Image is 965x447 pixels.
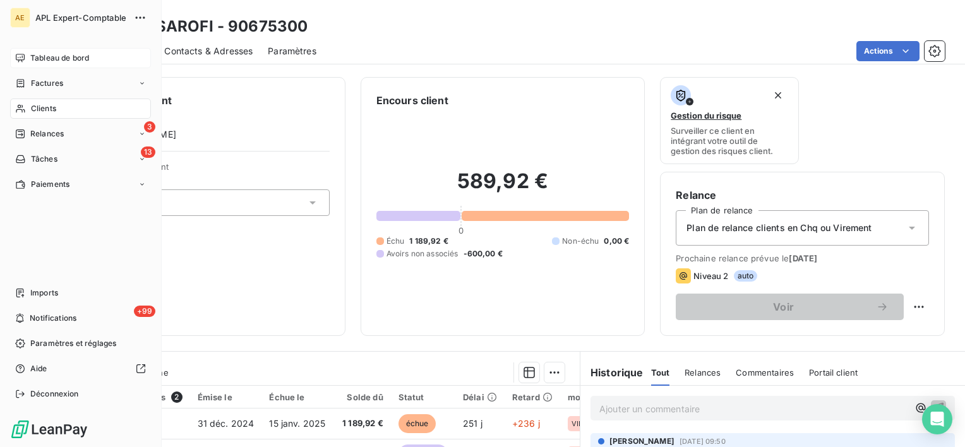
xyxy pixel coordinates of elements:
[568,392,644,402] div: mode de paiement
[269,418,325,429] span: 15 janv. 2025
[512,418,540,429] span: +236 j
[164,45,253,57] span: Contacts & Adresses
[340,392,383,402] div: Solde dû
[35,13,126,23] span: APL Expert-Comptable
[198,418,255,429] span: 31 déc. 2024
[10,359,151,379] a: Aide
[691,302,876,312] span: Voir
[76,93,330,108] h6: Informations client
[30,287,58,299] span: Imports
[102,162,330,179] span: Propriétés Client
[10,8,30,28] div: AE
[171,391,183,403] span: 2
[685,367,721,378] span: Relances
[789,253,817,263] span: [DATE]
[671,110,741,121] span: Gestion du risque
[676,253,929,263] span: Prochaine relance prévue le
[31,179,69,190] span: Paiements
[399,414,436,433] span: échue
[609,436,674,447] span: [PERSON_NAME]
[922,404,952,434] div: Open Intercom Messenger
[387,248,459,259] span: Avoirs non associés
[572,420,583,427] span: VIR
[30,128,64,140] span: Relances
[198,392,255,402] div: Émise le
[111,15,308,38] h3: SARL SAROFI - 90675300
[31,103,56,114] span: Clients
[141,146,155,158] span: 13
[30,313,76,324] span: Notifications
[686,222,872,234] span: Plan de relance clients en Chq ou Virement
[459,225,464,235] span: 0
[676,294,904,320] button: Voir
[512,392,553,402] div: Retard
[680,438,726,445] span: [DATE] 09:50
[268,45,316,57] span: Paramètres
[660,77,798,164] button: Gestion du risqueSurveiller ce client en intégrant votre outil de gestion des risques client.
[809,367,858,378] span: Portail client
[340,417,383,430] span: 1 189,92 €
[10,419,88,439] img: Logo LeanPay
[693,271,728,281] span: Niveau 2
[31,78,63,89] span: Factures
[30,52,89,64] span: Tableau de bord
[31,153,57,165] span: Tâches
[604,235,629,247] span: 0,00 €
[30,363,47,374] span: Aide
[463,392,497,402] div: Délai
[376,169,630,206] h2: 589,92 €
[676,188,929,203] h6: Relance
[736,367,794,378] span: Commentaires
[671,126,788,156] span: Surveiller ce client en intégrant votre outil de gestion des risques client.
[463,418,482,429] span: 251 j
[269,392,325,402] div: Échue le
[856,41,920,61] button: Actions
[562,235,599,247] span: Non-échu
[464,248,503,259] span: -600,00 €
[580,365,644,380] h6: Historique
[409,235,448,247] span: 1 189,92 €
[651,367,670,378] span: Tout
[30,338,116,349] span: Paramètres et réglages
[734,270,758,282] span: auto
[30,388,79,400] span: Déconnexion
[376,93,448,108] h6: Encours client
[134,306,155,317] span: +99
[399,392,448,402] div: Statut
[144,121,155,133] span: 3
[387,235,405,247] span: Échu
